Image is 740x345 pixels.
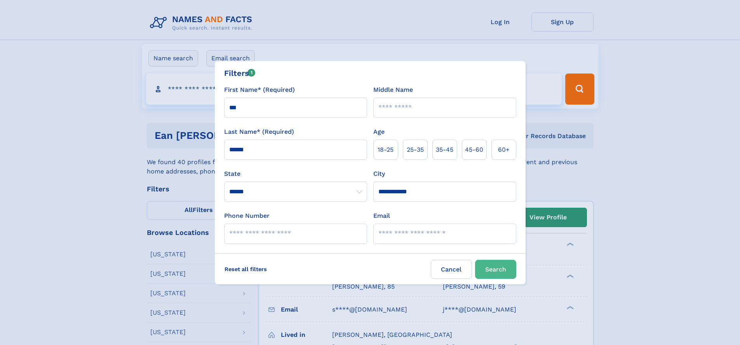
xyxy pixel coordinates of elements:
[224,169,367,179] label: State
[219,260,272,278] label: Reset all filters
[378,145,394,154] span: 18‑25
[224,85,295,95] label: First Name* (Required)
[224,67,256,79] div: Filters
[373,211,390,221] label: Email
[498,145,510,154] span: 60+
[224,127,294,137] label: Last Name* (Required)
[431,260,472,279] label: Cancel
[373,127,385,137] label: Age
[373,169,385,179] label: City
[475,260,516,279] button: Search
[465,145,483,154] span: 45‑60
[373,85,413,95] label: Middle Name
[224,211,270,221] label: Phone Number
[436,145,453,154] span: 35‑45
[407,145,424,154] span: 25‑35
